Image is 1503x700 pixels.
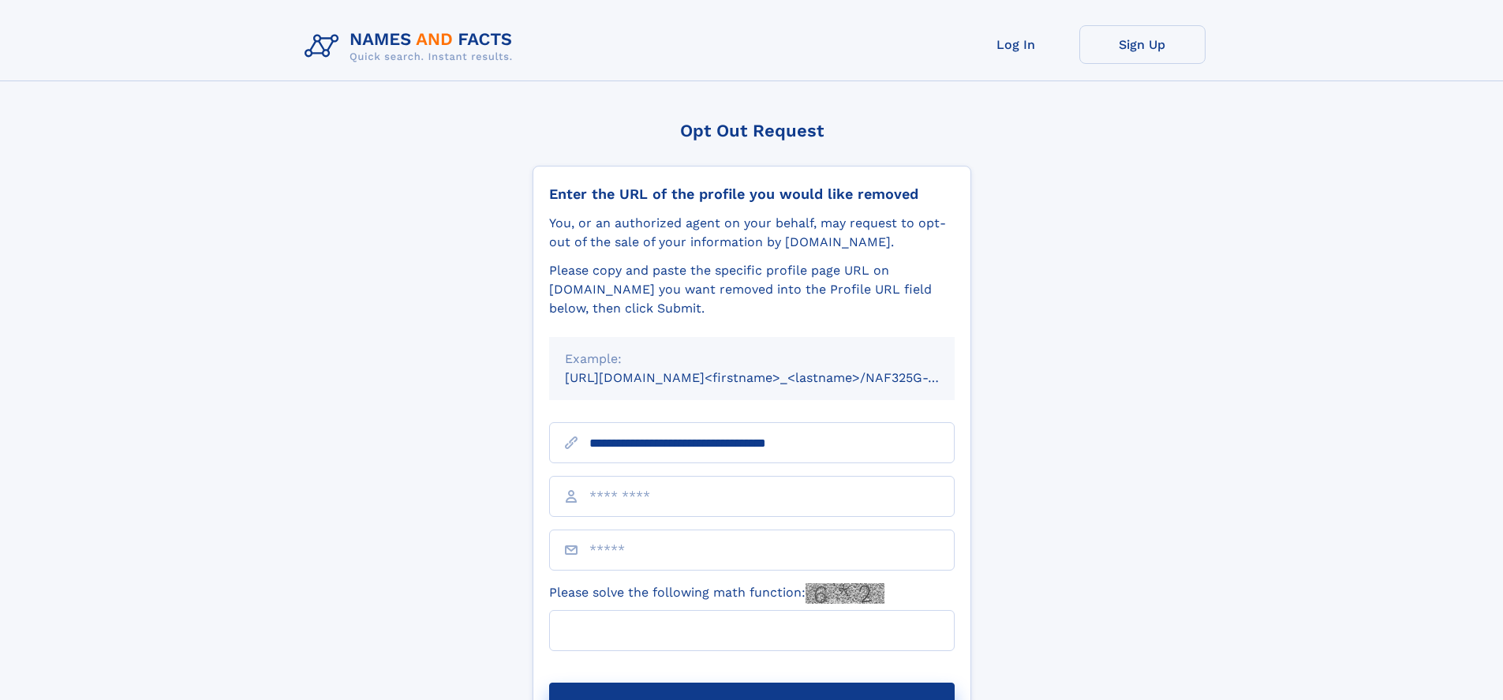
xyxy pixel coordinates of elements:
a: Sign Up [1079,25,1206,64]
a: Log In [953,25,1079,64]
div: Example: [565,350,939,369]
div: Enter the URL of the profile you would like removed [549,185,955,203]
img: Logo Names and Facts [298,25,525,68]
small: [URL][DOMAIN_NAME]<firstname>_<lastname>/NAF325G-xxxxxxxx [565,370,985,385]
div: Opt Out Request [533,121,971,140]
div: Please copy and paste the specific profile page URL on [DOMAIN_NAME] you want removed into the Pr... [549,261,955,318]
div: You, or an authorized agent on your behalf, may request to opt-out of the sale of your informatio... [549,214,955,252]
label: Please solve the following math function: [549,583,884,604]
